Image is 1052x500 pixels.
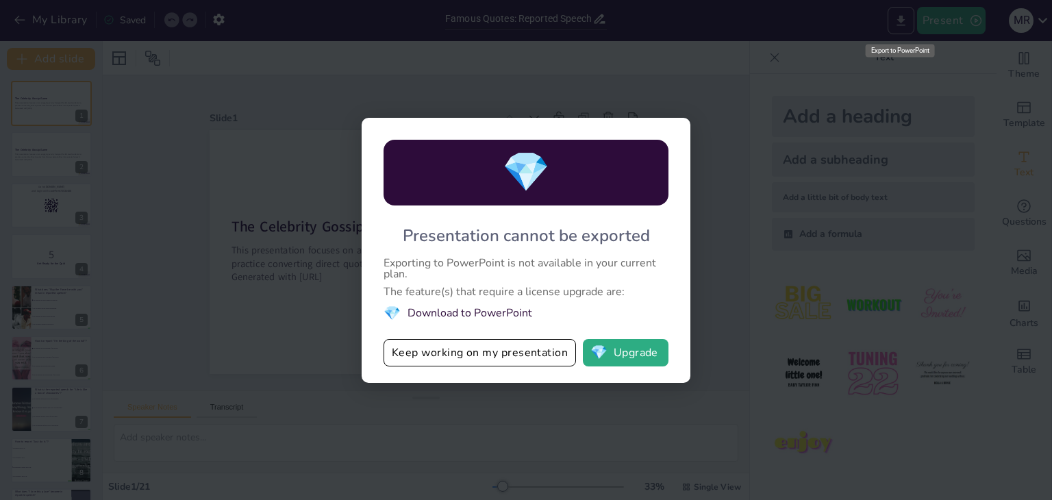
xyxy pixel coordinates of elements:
span: diamond [384,304,401,323]
span: diamond [590,346,608,360]
button: diamondUpgrade [583,339,668,366]
div: The feature(s) that require a license upgrade are: [384,286,668,297]
button: Keep working on my presentation [384,339,576,366]
div: Presentation cannot be exported [403,225,650,247]
div: Export to PowerPoint [866,44,935,57]
span: diamond [502,146,550,199]
li: Download to PowerPoint [384,304,668,323]
div: Exporting to PowerPoint is not available in your current plan. [384,258,668,279]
